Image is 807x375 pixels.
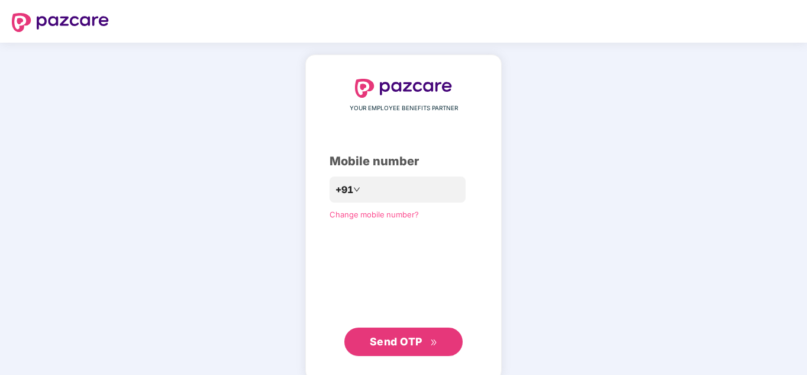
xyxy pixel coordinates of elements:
[330,210,419,219] a: Change mobile number?
[330,152,477,171] div: Mobile number
[370,335,422,348] span: Send OTP
[430,339,438,347] span: double-right
[355,79,452,98] img: logo
[350,104,458,113] span: YOUR EMPLOYEE BENEFITS PARTNER
[344,328,463,356] button: Send OTPdouble-right
[335,182,353,197] span: +91
[12,13,109,32] img: logo
[353,186,360,193] span: down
